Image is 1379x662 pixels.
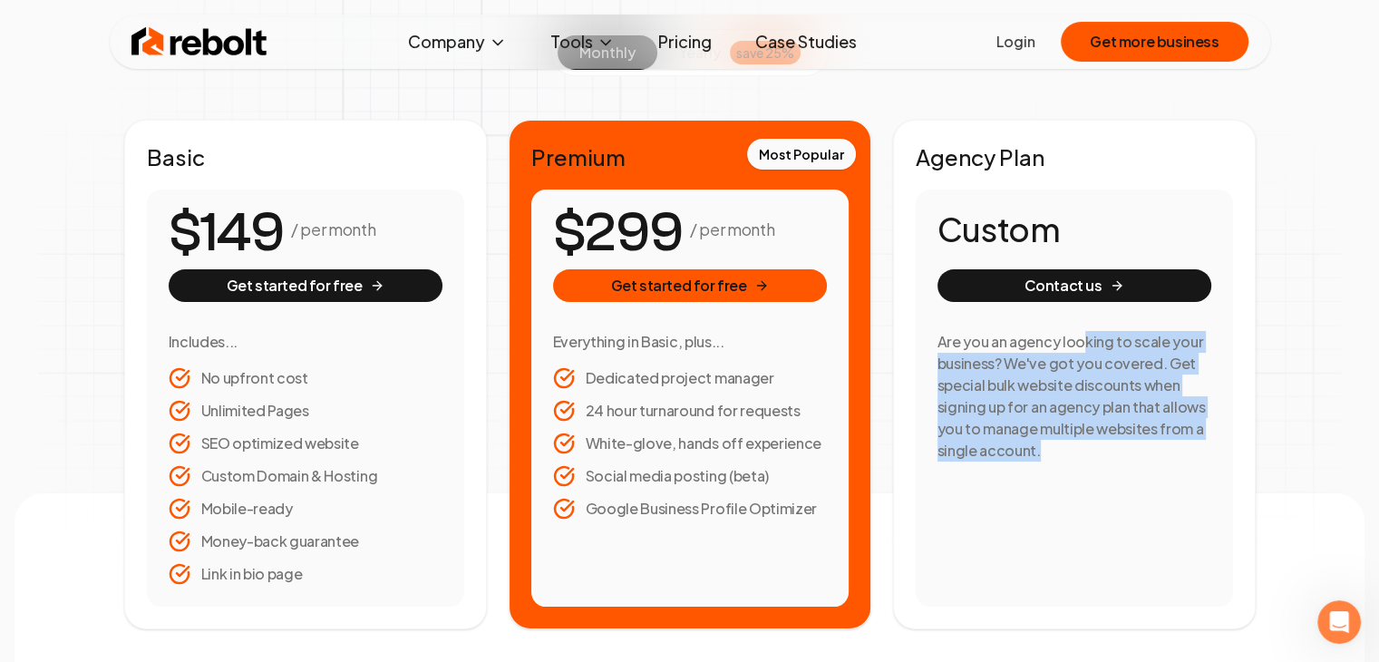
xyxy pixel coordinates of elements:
li: Google Business Profile Optimizer [553,498,827,520]
li: Money-back guarantee [169,531,442,552]
li: 24 hour turnaround for requests [553,400,827,422]
li: Unlimited Pages [169,400,442,422]
h2: Agency Plan [916,142,1233,171]
a: Login [996,31,1035,53]
a: Case Studies [741,24,871,60]
p: / per month [291,217,375,242]
div: Most Popular [747,139,856,170]
li: Dedicated project manager [553,367,827,389]
a: Pricing [644,24,726,60]
li: Social media posting (beta) [553,465,827,487]
img: Rebolt Logo [131,24,267,60]
li: Custom Domain & Hosting [169,465,442,487]
button: Contact us [937,269,1211,302]
li: No upfront cost [169,367,442,389]
p: / per month [690,217,774,242]
li: White-glove, hands off experience [553,433,827,454]
button: Company [393,24,521,60]
h3: Includes... [169,331,442,353]
h2: Premium [531,142,849,171]
h3: Everything in Basic, plus... [553,331,827,353]
button: Get more business [1061,22,1248,62]
number-flow-react: $299 [553,192,683,274]
number-flow-react: $149 [169,192,284,274]
button: Get started for free [169,269,442,302]
button: Tools [536,24,629,60]
h2: Basic [147,142,464,171]
iframe: Intercom live chat [1317,600,1361,644]
h3: Are you an agency looking to scale your business? We've got you covered. Get special bulk website... [937,331,1211,462]
li: SEO optimized website [169,433,442,454]
button: Get started for free [553,269,827,302]
li: Link in bio page [169,563,442,585]
li: Mobile-ready [169,498,442,520]
h1: Custom [937,211,1211,248]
